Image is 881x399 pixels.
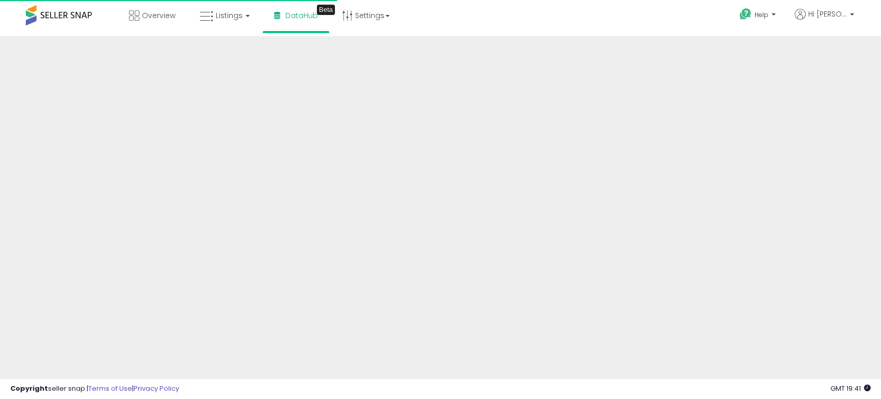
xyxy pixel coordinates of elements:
[285,10,318,21] span: DataHub
[317,5,335,15] div: Tooltip anchor
[134,383,179,393] a: Privacy Policy
[10,383,48,393] strong: Copyright
[10,384,179,394] div: seller snap | |
[88,383,132,393] a: Terms of Use
[142,10,175,21] span: Overview
[216,10,243,21] span: Listings
[808,9,847,19] span: Hi [PERSON_NAME]
[739,8,752,21] i: Get Help
[755,10,768,19] span: Help
[795,9,854,32] a: Hi [PERSON_NAME]
[830,383,871,393] span: 2025-09-13 19:41 GMT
